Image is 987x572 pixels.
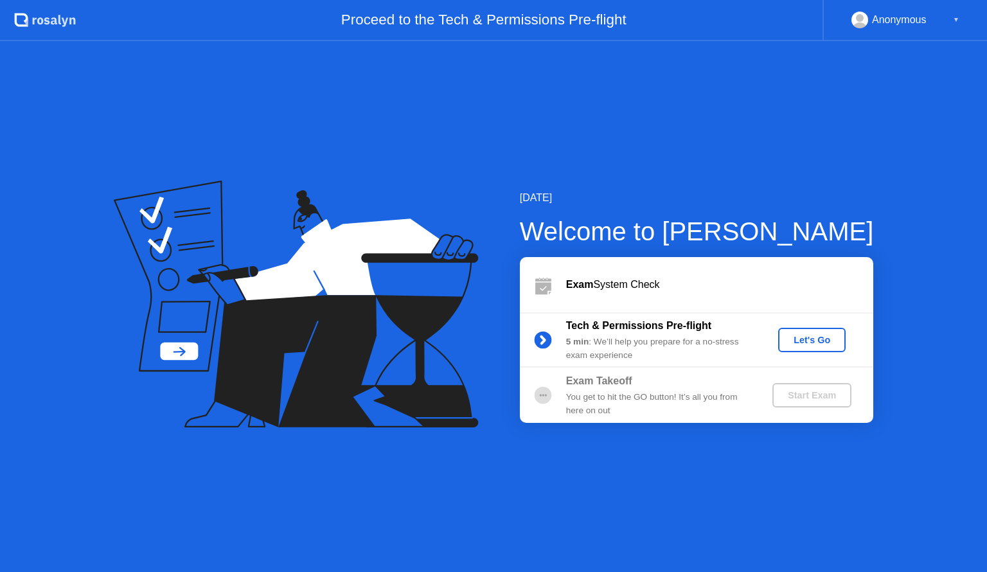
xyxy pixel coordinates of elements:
button: Let's Go [778,328,846,352]
div: : We’ll help you prepare for a no-stress exam experience [566,335,751,362]
div: [DATE] [520,190,874,206]
b: Tech & Permissions Pre-flight [566,320,711,331]
b: Exam Takeoff [566,375,632,386]
div: Let's Go [783,335,840,345]
b: Exam [566,279,594,290]
div: You get to hit the GO button! It’s all you from here on out [566,391,751,417]
div: ▼ [953,12,959,28]
button: Start Exam [772,383,851,407]
div: Welcome to [PERSON_NAME] [520,212,874,251]
b: 5 min [566,337,589,346]
div: Start Exam [778,390,846,400]
div: Anonymous [872,12,927,28]
div: System Check [566,277,873,292]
